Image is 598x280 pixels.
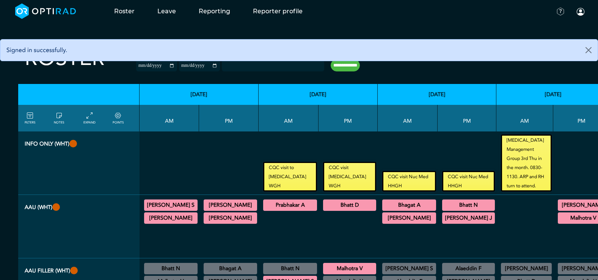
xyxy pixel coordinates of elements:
[54,111,64,125] a: show/hide notes
[443,264,494,273] summary: Alaeddin F
[378,84,496,105] th: [DATE]
[443,172,494,190] small: CQC visit Nuc Med HHGH
[502,264,551,273] summary: [PERSON_NAME]
[264,201,316,210] summary: Prabhakar A
[264,163,316,190] small: CQC visit to [MEDICAL_DATA] WGH
[145,264,196,273] summary: Bhatt N
[383,264,435,273] summary: [PERSON_NAME] S
[205,214,256,223] summary: [PERSON_NAME]
[442,263,495,274] div: General US 13:00 - 16:30
[18,195,140,258] th: AAU (WHT)
[140,105,199,131] th: AM
[443,201,494,210] summary: Bhatt N
[501,263,552,274] div: CD role 07:00 - 13:00
[205,201,256,210] summary: [PERSON_NAME]
[383,214,435,223] summary: [PERSON_NAME]
[319,105,378,131] th: PM
[382,212,436,224] div: CT Trauma & Urgent/MRI Trauma & Urgent 08:30 - 13:30
[324,201,375,210] summary: Bhatt D
[382,199,436,211] div: CT Trauma & Urgent/MRI Trauma & Urgent 08:30 - 13:30
[145,201,196,210] summary: [PERSON_NAME] S
[140,84,259,105] th: [DATE]
[204,212,257,224] div: CT Trauma & Urgent/MRI Trauma & Urgent 13:30 - 18:30
[383,172,435,190] small: CQC visit Nuc Med HHGH
[263,263,317,274] div: US Interventional MSK 08:30 - 11:00
[204,199,257,211] div: CT Trauma & Urgent/MRI Trauma & Urgent 13:30 - 18:30
[383,201,435,210] summary: Bhagat A
[25,46,105,71] h2: Roster
[443,214,494,223] summary: [PERSON_NAME] J
[378,105,438,131] th: AM
[15,3,76,19] img: brand-opti-rad-logos-blue-and-white-d2f68631ba2948856bd03f2d395fb146ddc8fb01b4b6e9315ea85fa773367...
[144,199,198,211] div: CT Trauma & Urgent/MRI Trauma & Urgent 08:30 - 13:30
[579,40,598,61] button: Close
[259,105,319,131] th: AM
[144,212,198,224] div: CT Trauma & Urgent/MRI Trauma & Urgent 08:30 - 13:30
[18,131,140,195] th: INFO ONLY (WHT)
[323,263,376,274] div: CT Trauma & Urgent/MRI Trauma & Urgent 13:30 - 18:30
[145,214,196,223] summary: [PERSON_NAME]
[438,105,496,131] th: PM
[442,212,495,224] div: CT Trauma & Urgent/MRI Trauma & Urgent 13:30 - 18:30
[204,263,257,274] div: General CT/General MRI/General XR 13:30 - 15:00
[264,264,316,273] summary: Bhatt N
[502,136,551,190] small: [MEDICAL_DATA] Management Group 3rd Thu in the month. 0830-1130. ARP and RH turn to attend.
[144,263,198,274] div: General CT/General MRI/General XR 08:30 - 12:00
[324,163,375,190] small: CQC visit [MEDICAL_DATA] WGH
[382,263,436,274] div: Breast 08:00 - 11:00
[263,199,317,211] div: CT Trauma & Urgent/MRI Trauma & Urgent 08:30 - 13:30
[205,264,256,273] summary: Bhagat A
[323,199,376,211] div: CT Trauma & Urgent/MRI Trauma & Urgent 13:30 - 18:30
[83,111,96,125] a: collapse/expand entries
[324,264,375,273] summary: Malhotra V
[223,61,261,68] input: null
[25,111,35,125] a: FILTERS
[442,199,495,211] div: CT Trauma & Urgent/MRI Trauma & Urgent 13:30 - 18:30
[199,105,259,131] th: PM
[113,111,124,125] a: collapse/expand expected points
[496,105,553,131] th: AM
[259,84,378,105] th: [DATE]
